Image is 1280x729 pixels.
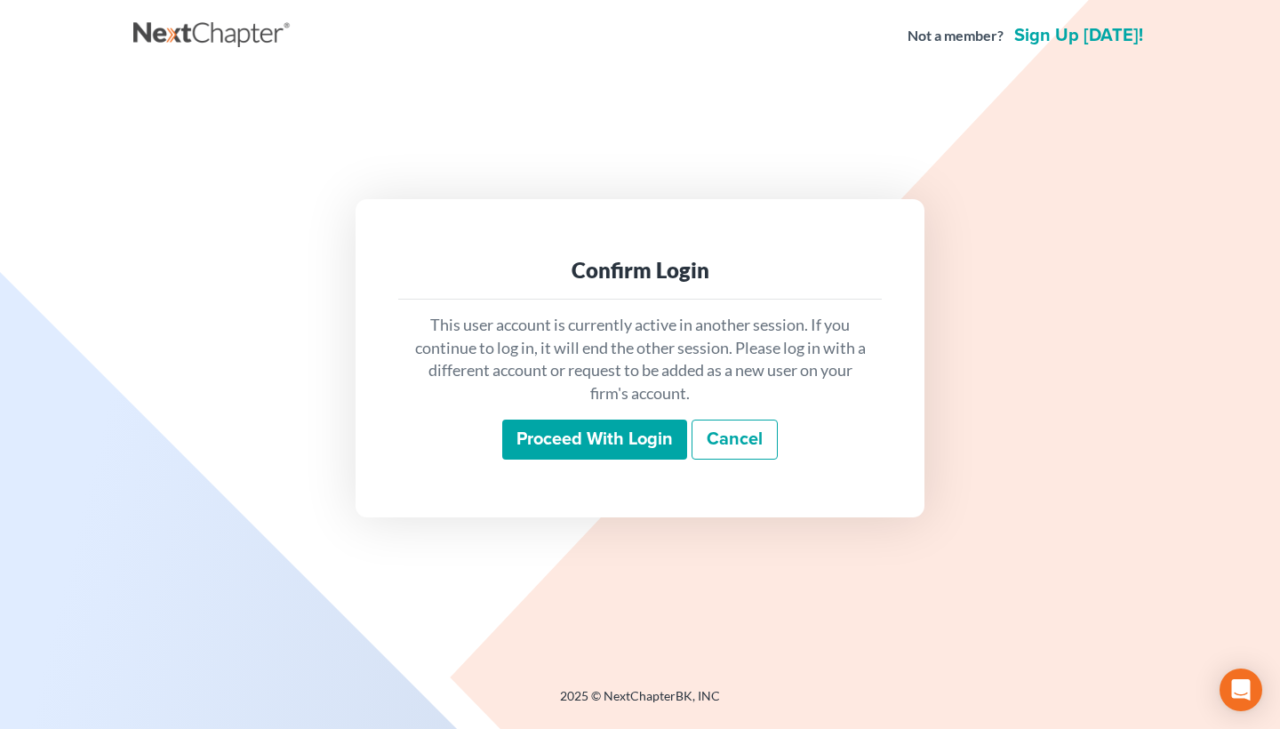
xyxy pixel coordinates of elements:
strong: Not a member? [908,26,1004,46]
p: This user account is currently active in another session. If you continue to log in, it will end ... [412,314,868,405]
a: Cancel [692,420,778,461]
div: Open Intercom Messenger [1220,669,1262,711]
div: Confirm Login [412,256,868,284]
input: Proceed with login [502,420,687,461]
a: Sign up [DATE]! [1011,27,1147,44]
div: 2025 © NextChapterBK, INC [133,687,1147,719]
